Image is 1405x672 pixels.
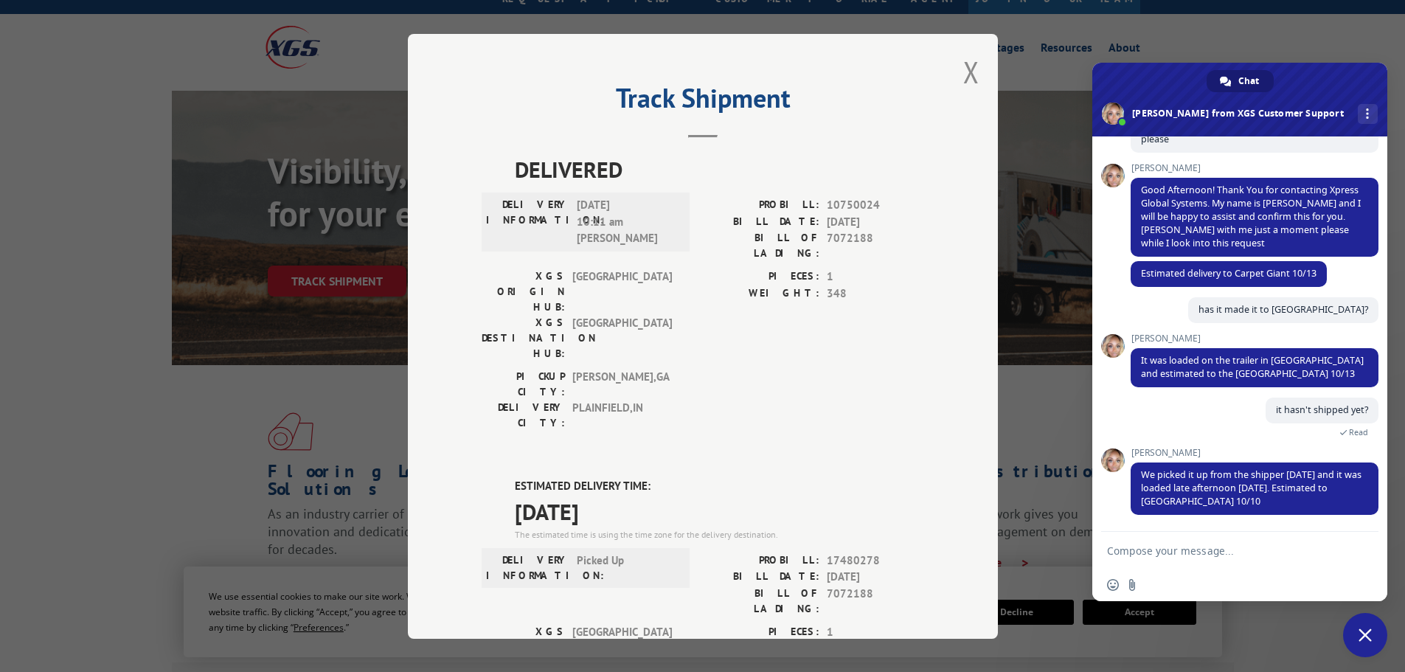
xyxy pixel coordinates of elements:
label: XGS ORIGIN HUB: [482,623,565,670]
label: BILL OF LADING: [703,230,819,261]
label: PIECES: [703,623,819,640]
span: [GEOGRAPHIC_DATA] [572,315,672,361]
span: Estimated delivery to Carpet Giant 10/13 [1141,267,1316,280]
label: XGS DESTINATION HUB: [482,315,565,361]
span: [PERSON_NAME] [1131,163,1378,173]
span: It was loaded on the trailer in [GEOGRAPHIC_DATA] and estimated to the [GEOGRAPHIC_DATA] 10/13 [1141,354,1364,380]
h2: Track Shipment [482,88,924,116]
div: Close chat [1343,613,1387,657]
span: 7072188 [827,585,924,616]
span: 10750024 [827,197,924,214]
span: 348 [827,285,924,302]
span: We picked it up from the shipper [DATE] and it was loaded late afternoon [DATE]. Estimated to [GE... [1141,468,1361,508]
span: [DATE] [827,213,924,230]
span: has it made it to [GEOGRAPHIC_DATA]? [1198,303,1368,316]
span: [DATE] [515,494,924,527]
span: Good Afternoon! Thank You for contacting Xpress Global Systems. My name is [PERSON_NAME] and I wi... [1141,184,1361,249]
span: 1 [827,269,924,285]
span: PLAINFIELD , IN [572,400,672,431]
span: [DATE] 10:11 am [PERSON_NAME] [577,197,676,247]
label: DELIVERY CITY: [482,400,565,431]
div: The estimated time is using the time zone for the delivery destination. [515,527,924,541]
span: 17480278 [827,552,924,569]
span: it hasn't shipped yet? [1276,403,1368,416]
span: Chat [1238,70,1259,92]
button: Close modal [963,52,979,91]
label: PICKUP CITY: [482,369,565,400]
span: [DATE] [827,569,924,586]
span: [PERSON_NAME] [1131,333,1378,344]
span: Insert an emoji [1107,579,1119,591]
label: XGS ORIGIN HUB: [482,269,565,315]
textarea: Compose your message... [1107,544,1340,558]
label: DELIVERY INFORMATION: [486,552,569,583]
label: PROBILL: [703,197,819,214]
span: DELIVERED [515,153,924,186]
label: PIECES: [703,269,819,285]
label: BILL DATE: [703,569,819,586]
span: [PERSON_NAME] , GA [572,369,672,400]
span: 7072188 [827,230,924,261]
div: More channels [1358,104,1378,124]
label: BILL DATE: [703,213,819,230]
label: DELIVERY INFORMATION: [486,197,569,247]
label: ESTIMATED DELIVERY TIME: [515,478,924,495]
label: BILL OF LADING: [703,585,819,616]
label: WEIGHT: [703,285,819,302]
span: [GEOGRAPHIC_DATA] [572,269,672,315]
span: Read [1349,427,1368,437]
div: Chat [1207,70,1274,92]
span: 1 [827,623,924,640]
span: Send a file [1126,579,1138,591]
label: PROBILL: [703,552,819,569]
span: [GEOGRAPHIC_DATA] [572,623,672,670]
span: Picked Up [577,552,676,583]
span: [PERSON_NAME] [1131,448,1378,458]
